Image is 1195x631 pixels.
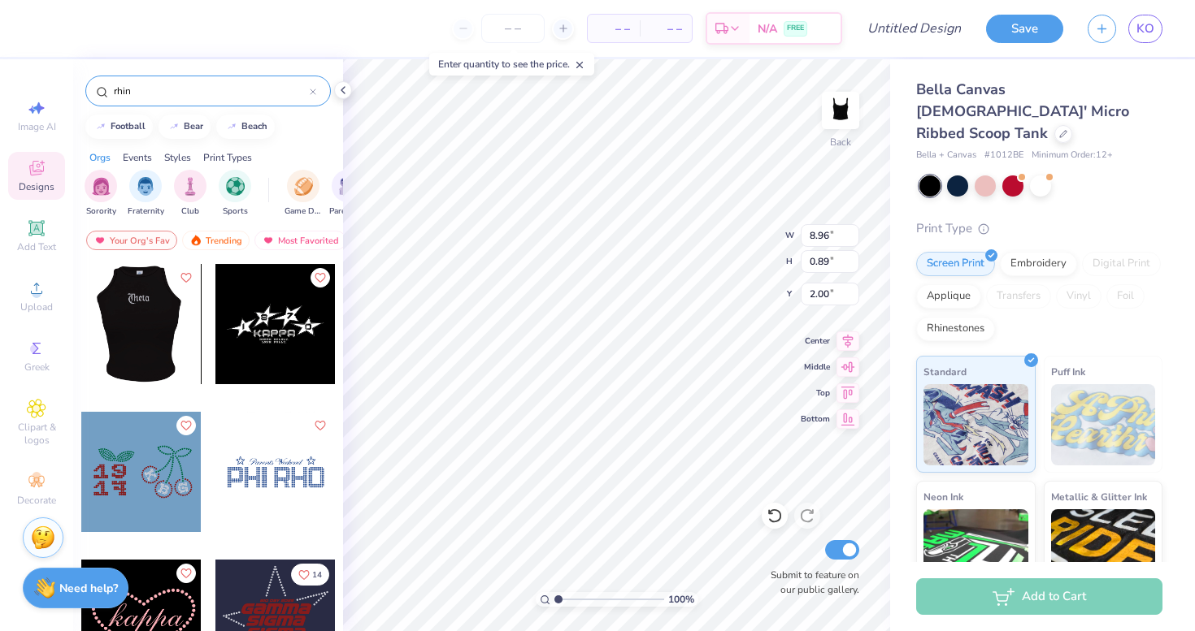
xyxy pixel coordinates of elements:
[137,177,154,196] img: Fraternity Image
[219,170,251,218] div: filter for Sports
[285,170,322,218] button: filter button
[219,170,251,218] button: filter button
[824,94,857,127] img: Back
[174,170,206,218] button: filter button
[285,205,322,218] span: Game Day
[830,135,851,149] div: Back
[93,235,106,246] img: most_fav.gif
[262,235,275,246] img: most_fav.gif
[8,421,65,447] span: Clipart & logos
[1051,363,1085,380] span: Puff Ink
[1051,384,1156,465] img: Puff Ink
[311,268,330,287] button: Like
[854,12,974,45] input: Untitled Design
[294,177,313,196] img: Game Day Image
[597,20,630,37] span: – –
[758,20,777,37] span: N/A
[1032,149,1113,162] span: Minimum Order: 12 +
[225,122,238,132] img: trend_line.gif
[18,120,56,133] span: Image AI
[923,384,1028,465] img: Standard
[174,170,206,218] div: filter for Club
[923,363,967,380] span: Standard
[916,80,1129,143] span: Bella Canvas [DEMOGRAPHIC_DATA]' Micro Ribbed Scoop Tank
[189,235,202,246] img: trending.gif
[762,568,859,597] label: Submit to feature on our public gallery.
[923,509,1028,590] img: Neon Ink
[111,122,146,131] div: football
[923,488,963,505] span: Neon Ink
[1000,252,1077,276] div: Embroidery
[17,494,56,507] span: Decorate
[92,177,111,196] img: Sorority Image
[85,170,117,218] button: filter button
[1106,284,1145,309] div: Foil
[89,150,111,165] div: Orgs
[650,20,682,37] span: – –
[128,205,164,218] span: Fraternity
[128,170,164,218] button: filter button
[176,564,196,583] button: Like
[85,170,117,218] div: filter for Sorority
[801,361,830,373] span: Middle
[19,180,54,193] span: Designs
[112,83,310,99] input: Try "Alpha"
[176,268,196,287] button: Like
[668,592,694,607] span: 100 %
[176,416,196,435] button: Like
[226,177,245,196] img: Sports Image
[339,177,358,196] img: Parent's Weekend Image
[285,170,322,218] div: filter for Game Day
[182,231,250,250] div: Trending
[1136,19,1154,38] span: KO
[984,149,1023,162] span: # 1012BE
[916,317,995,341] div: Rhinestones
[20,300,53,313] span: Upload
[312,571,322,579] span: 14
[311,416,330,435] button: Like
[181,205,199,218] span: Club
[916,252,995,276] div: Screen Print
[216,115,275,139] button: beach
[801,387,830,399] span: Top
[801,335,830,347] span: Center
[164,150,191,165] div: Styles
[254,231,346,250] div: Most Favorited
[986,15,1063,43] button: Save
[291,564,329,586] button: Like
[203,150,252,165] div: Print Types
[481,14,545,43] input: – –
[1051,488,1147,505] span: Metallic & Glitter Ink
[86,205,116,218] span: Sorority
[1056,284,1102,309] div: Vinyl
[1128,15,1162,43] a: KO
[329,205,367,218] span: Parent's Weekend
[241,122,267,131] div: beach
[916,284,981,309] div: Applique
[181,177,199,196] img: Club Image
[986,284,1051,309] div: Transfers
[223,205,248,218] span: Sports
[94,122,107,132] img: trend_line.gif
[123,150,152,165] div: Events
[17,240,56,253] span: Add Text
[59,581,118,596] strong: Need help?
[1051,509,1156,590] img: Metallic & Glitter Ink
[159,115,211,139] button: bear
[916,149,976,162] span: Bella + Canvas
[801,413,830,425] span: Bottom
[1082,252,1161,276] div: Digital Print
[86,231,177,250] div: Your Org's Fav
[167,122,180,132] img: trend_line.gif
[429,53,594,76] div: Enter quantity to see the price.
[128,170,164,218] div: filter for Fraternity
[329,170,367,218] div: filter for Parent's Weekend
[85,115,153,139] button: football
[787,23,804,34] span: FREE
[916,219,1162,238] div: Print Type
[24,361,50,374] span: Greek
[329,170,367,218] button: filter button
[184,122,203,131] div: bear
